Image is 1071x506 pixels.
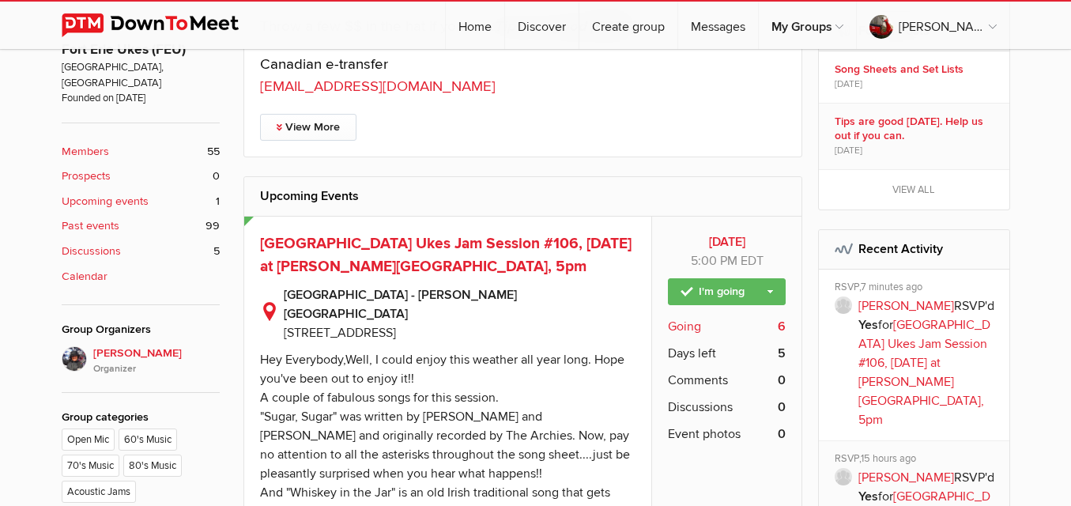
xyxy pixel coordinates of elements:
a: Discover [505,2,579,49]
a: Home [446,2,504,49]
span: 15 hours ago [861,452,916,465]
a: I'm going [668,278,786,305]
h2: Upcoming Events [260,177,786,215]
div: RSVP, [835,452,998,468]
a: Tips are good [DATE]. Help us out if you can. [DATE] [819,104,1009,169]
span: Comments [668,371,728,390]
b: 0 [778,398,786,417]
a: [PERSON_NAME] [857,2,1009,49]
a: Calendar [62,268,220,285]
a: Create group [579,2,677,49]
div: RSVP, [835,281,998,296]
a: View all [819,170,1009,210]
span: Canadian e-transfer [260,55,388,74]
span: 7 minutes ago [861,281,922,293]
a: My Groups [759,2,856,49]
a: [EMAIL_ADDRESS][DOMAIN_NAME] [260,77,496,96]
a: [PERSON_NAME] [858,298,954,314]
b: Upcoming events [62,193,149,210]
a: [PERSON_NAME]Organizer [62,346,220,376]
span: 55 [207,143,220,160]
b: 5 [778,344,786,363]
a: Messages [678,2,758,49]
b: 6 [778,317,786,336]
span: [GEOGRAPHIC_DATA], [GEOGRAPHIC_DATA] [62,60,220,91]
b: Yes [858,489,878,504]
span: Days left [668,344,716,363]
a: [GEOGRAPHIC_DATA] Ukes Jam Session #106, [DATE] at [PERSON_NAME][GEOGRAPHIC_DATA], 5pm [260,234,632,276]
img: Elaine [62,346,87,372]
a: [GEOGRAPHIC_DATA] Ukes Jam Session #106, [DATE] at [PERSON_NAME][GEOGRAPHIC_DATA], 5pm [858,317,990,428]
span: Event photos [668,425,741,444]
span: Going [668,317,701,336]
a: Prospects 0 [62,168,220,185]
b: Past events [62,217,119,235]
b: [DATE] [668,232,786,251]
i: Organizer [93,362,220,376]
span: 5:00 PM [691,253,737,269]
span: 99 [206,217,220,235]
h2: Recent Activity [835,230,994,268]
b: Yes [858,317,878,333]
span: [DATE] [835,77,862,92]
span: [STREET_ADDRESS] [284,325,396,341]
div: Group Organizers [62,321,220,338]
span: [DATE] [835,144,862,158]
span: 5 [213,243,220,260]
b: Discussions [62,243,121,260]
span: Discussions [668,398,733,417]
span: 0 [213,168,220,185]
b: Calendar [62,268,107,285]
b: Members [62,143,109,160]
b: 0 [778,371,786,390]
b: Prospects [62,168,111,185]
img: DownToMeet [62,13,263,37]
b: 0 [778,425,786,444]
a: Upcoming events 1 [62,193,220,210]
a: Song Sheets and Set Lists [DATE] [819,51,1009,103]
a: [PERSON_NAME] [858,470,954,485]
p: RSVP'd for [858,296,998,429]
span: 1 [216,193,220,210]
span: America/New_York [741,253,764,269]
a: Past events 99 [62,217,220,235]
span: Founded on [DATE] [62,91,220,106]
a: View More [260,114,356,141]
div: Group categories [62,409,220,426]
a: Discussions 5 [62,243,220,260]
span: [PERSON_NAME] [93,345,220,376]
b: [GEOGRAPHIC_DATA] - [PERSON_NAME][GEOGRAPHIC_DATA] [284,285,636,323]
a: Members 55 [62,143,220,160]
b: Tips are good [DATE]. Help us out if you can. [835,115,998,143]
b: Song Sheets and Set Lists [835,62,998,77]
